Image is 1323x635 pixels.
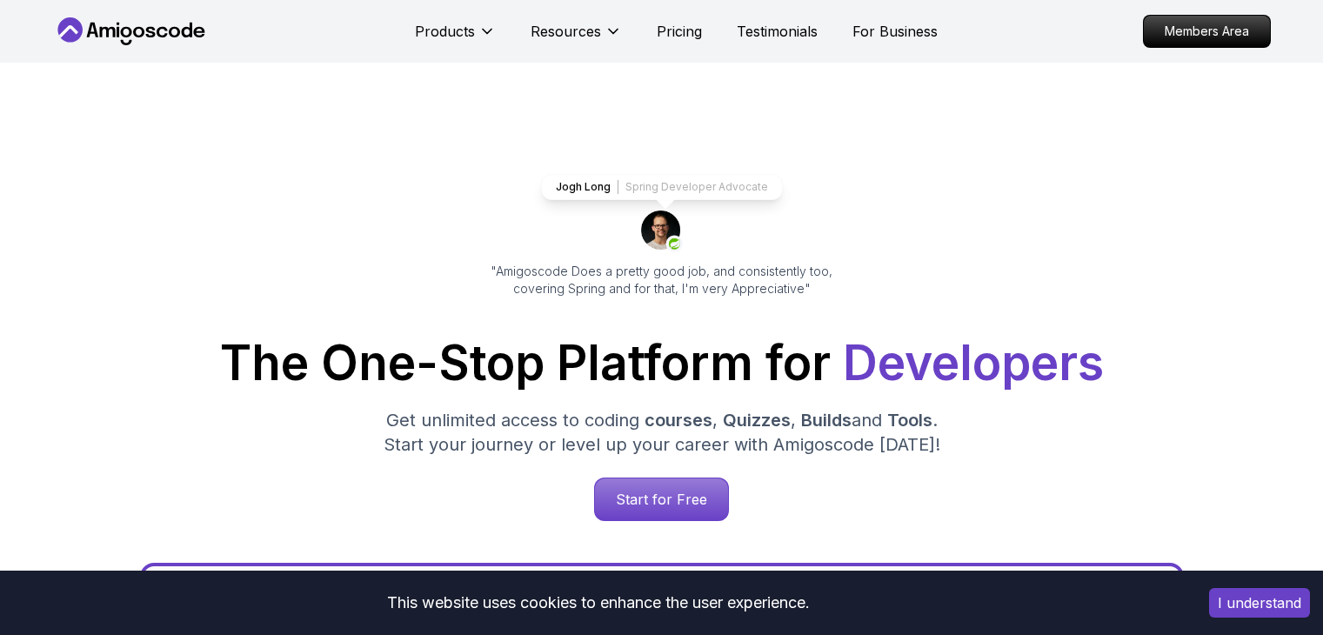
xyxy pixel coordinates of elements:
[67,339,1257,387] h1: The One-Stop Platform for
[556,180,611,194] p: Jogh Long
[531,21,622,56] button: Resources
[1144,16,1270,47] p: Members Area
[1143,15,1271,48] a: Members Area
[645,410,712,431] span: courses
[887,410,932,431] span: Tools
[625,180,768,194] p: Spring Developer Advocate
[843,334,1104,391] span: Developers
[737,21,818,42] a: Testimonials
[415,21,475,42] p: Products
[852,21,938,42] a: For Business
[657,21,702,42] a: Pricing
[467,263,857,297] p: "Amigoscode Does a pretty good job, and consistently too, covering Spring and for that, I'm very ...
[801,410,852,431] span: Builds
[531,21,601,42] p: Resources
[595,478,728,520] p: Start for Free
[723,410,791,431] span: Quizzes
[13,584,1183,622] div: This website uses cookies to enhance the user experience.
[594,478,729,521] a: Start for Free
[1209,588,1310,618] button: Accept cookies
[415,21,496,56] button: Products
[641,211,683,252] img: josh long
[370,408,954,457] p: Get unlimited access to coding , , and . Start your journey or level up your career with Amigosco...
